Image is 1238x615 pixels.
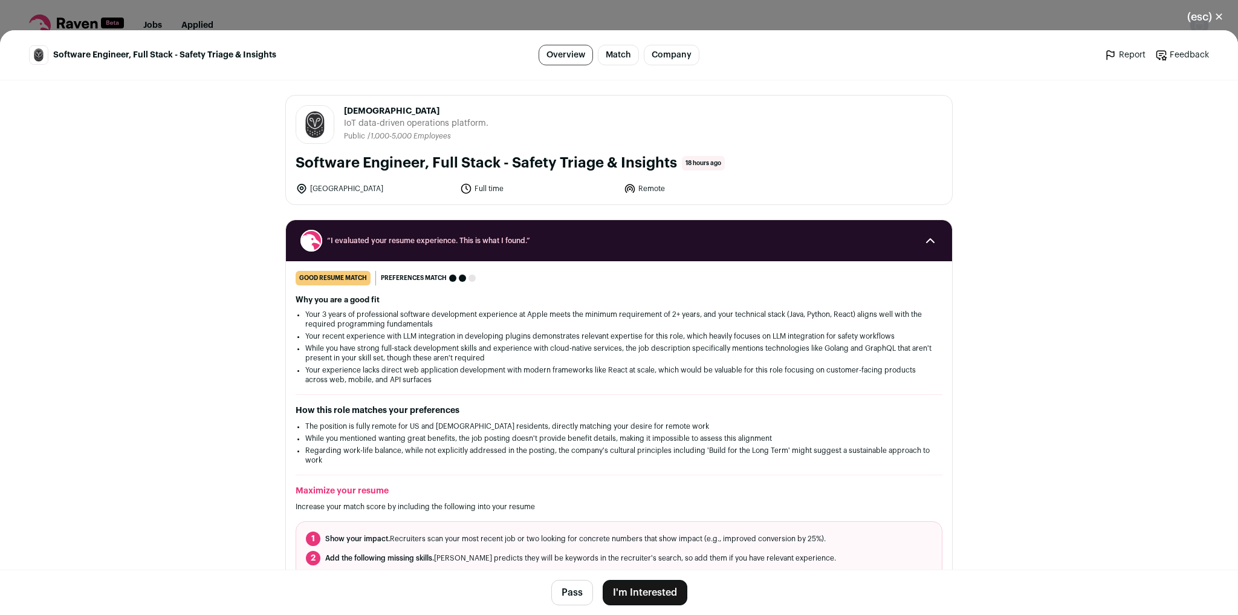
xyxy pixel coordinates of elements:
[296,183,453,195] li: [GEOGRAPHIC_DATA]
[305,331,933,341] li: Your recent experience with LLM integration in developing plugins demonstrates relevant expertise...
[598,45,639,65] a: Match
[682,156,725,171] span: 18 hours ago
[53,49,276,61] span: Software Engineer, Full Stack - Safety Triage & Insights
[325,534,826,544] span: Recruiters scan your most recent job or two looking for concrete numbers that show impact (e.g., ...
[305,343,933,363] li: While you have strong full-stack development skills and experience with cloud-native services, th...
[381,272,447,284] span: Preferences match
[344,117,488,129] span: IoT data-driven operations platform.
[325,535,390,542] span: Show your impact.
[603,580,687,605] button: I'm Interested
[644,45,699,65] a: Company
[296,405,942,417] h2: How this role matches your preferences
[325,555,434,562] span: Add the following missing skills.
[325,553,836,563] span: [PERSON_NAME] predicts they will be keywords in the recruiter's search, so add them if you have r...
[551,580,593,605] button: Pass
[1155,49,1209,61] a: Feedback
[296,502,942,512] p: Increase your match score by including the following into your resume
[1104,49,1146,61] a: Report
[305,434,933,443] li: While you mentioned wanting great benefits, the job posting doesn't provide benefit details, maki...
[368,132,451,141] li: /
[296,154,677,173] h1: Software Engineer, Full Stack - Safety Triage & Insights
[296,485,942,497] h2: Maximize your resume
[305,446,933,465] li: Regarding work-life balance, while not explicitly addressed in the posting, the company's cultura...
[306,532,320,546] span: 1
[539,45,593,65] a: Overview
[296,271,371,285] div: good resume match
[305,310,933,329] li: Your 3 years of professional software development experience at Apple meets the minimum requireme...
[327,236,911,246] span: “I evaluated your resume experience. This is what I found.”
[624,183,781,195] li: Remote
[30,46,48,64] img: f3d5d0fa5e81f1c40eef72acec6f04c076c8df624c75215ce6affc40ebb62c96.jpg
[296,106,334,143] img: f3d5d0fa5e81f1c40eef72acec6f04c076c8df624c75215ce6affc40ebb62c96.jpg
[460,183,617,195] li: Full time
[305,365,933,385] li: Your experience lacks direct web application development with modern frameworks like React at sca...
[344,132,368,141] li: Public
[371,132,451,140] span: 1,000-5,000 Employees
[296,295,942,305] h2: Why you are a good fit
[344,105,488,117] span: [DEMOGRAPHIC_DATA]
[305,421,933,431] li: The position is fully remote for US and [DEMOGRAPHIC_DATA] residents, directly matching your desi...
[306,551,320,565] span: 2
[1173,4,1238,30] button: Close modal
